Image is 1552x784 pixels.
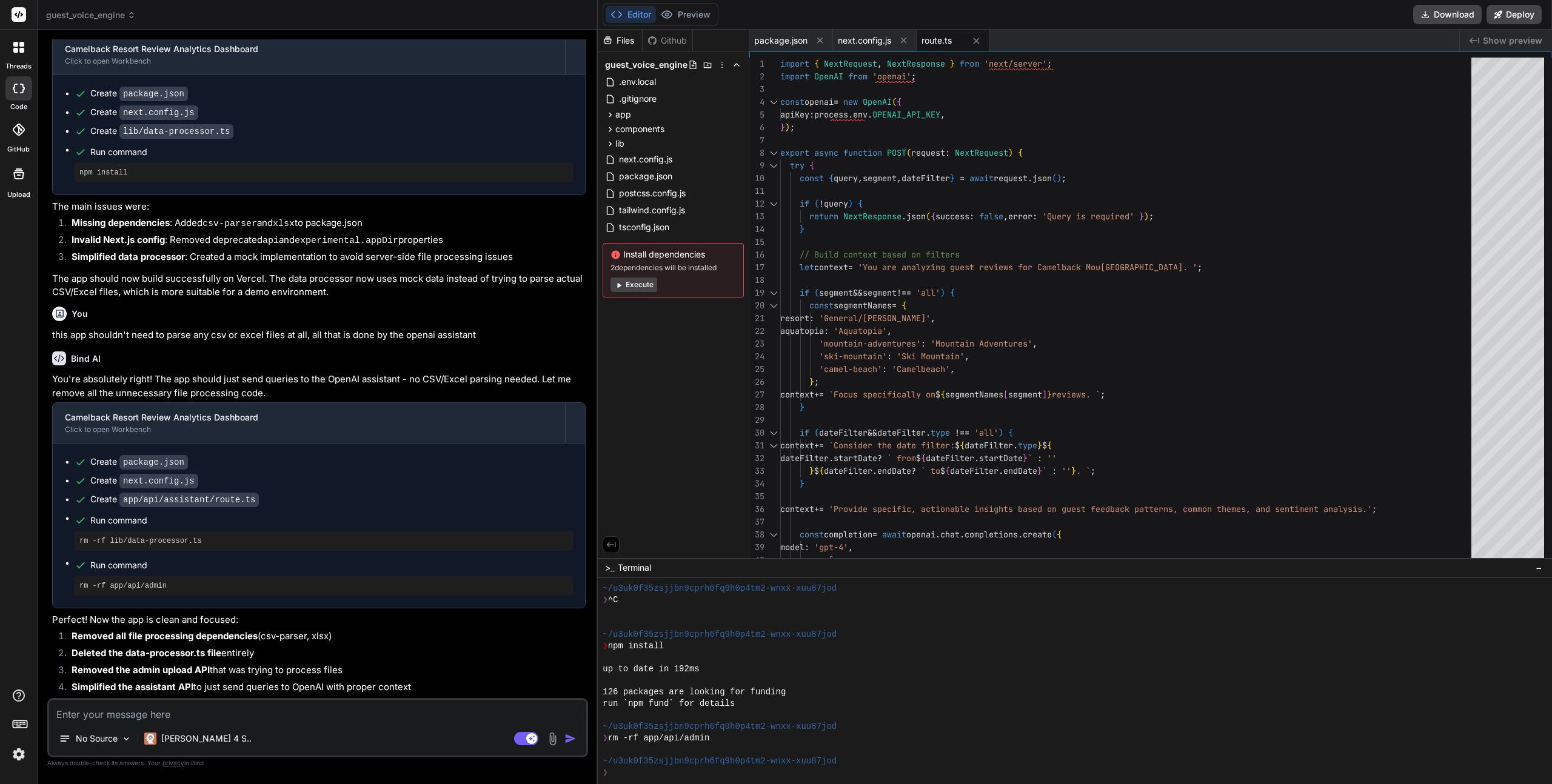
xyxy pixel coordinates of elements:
[916,453,921,463] span: $
[809,300,834,311] span: const
[800,402,804,413] span: }
[749,325,764,337] div: 22
[618,220,671,234] span: tsconfig.json
[887,325,892,336] span: ,
[819,465,824,476] span: {
[605,59,687,71] span: guest_voice_engine
[618,169,674,184] span: package.json
[809,109,814,120] span: :
[940,109,945,120] span: ,
[749,58,764,70] div: 1
[926,211,931,222] span: (
[1052,465,1057,476] span: :
[749,427,764,439] div: 30
[1042,389,1047,400] span: ]
[749,388,764,401] div: 27
[916,287,940,298] span: 'all'
[1057,173,1062,184] span: )
[921,338,926,349] span: :
[926,453,974,463] span: dateFilter
[945,389,1003,400] span: segmentNames
[749,70,764,83] div: 2
[800,198,809,209] span: if
[790,160,804,171] span: try
[848,109,853,120] span: .
[994,173,1028,184] span: request
[897,173,901,184] span: ,
[1062,465,1071,476] span: ''
[858,173,863,184] span: ,
[749,159,764,172] div: 9
[766,159,781,172] div: Click to collapse the range.
[1197,262,1202,273] span: ;
[824,58,877,69] span: NextRequest
[53,403,565,443] button: Camelback Resort Review Analytics DashboardClick to open Workbench
[834,173,858,184] span: query
[79,168,568,178] pre: npm install
[809,160,814,171] span: {
[955,440,960,451] span: $
[10,102,27,112] label: code
[749,299,764,312] div: 20
[940,389,945,400] span: {
[749,465,764,477] div: 33
[872,465,877,476] span: .
[65,56,553,66] div: Click to open Workbench
[819,313,931,324] span: 'General/[PERSON_NAME]'
[615,138,624,150] span: lib
[960,173,965,184] span: =
[263,236,279,246] code: api
[1037,453,1042,463] span: :
[843,211,901,222] span: NextResponse
[598,35,642,47] div: Files
[829,453,834,463] span: .
[766,287,781,299] div: Click to collapse the range.
[749,121,764,134] div: 6
[90,456,188,468] div: Create
[877,465,911,476] span: endDate
[749,248,764,261] div: 16
[814,465,819,476] span: $
[950,465,998,476] span: dateFilter
[800,287,809,298] span: if
[926,427,931,438] span: .
[824,198,848,209] span: query
[610,248,736,261] span: Install dependencies
[90,146,573,158] span: Run command
[1536,562,1542,574] span: −
[749,274,764,287] div: 18
[1052,173,1057,184] span: (
[1413,5,1482,24] button: Download
[1483,35,1542,47] span: Show preview
[119,105,198,120] code: next.config.js
[901,211,906,222] span: .
[819,351,887,362] span: 'ski-mountain'
[906,147,911,158] span: (
[843,147,882,158] span: function
[814,440,824,451] span: +=
[819,364,882,374] span: 'camel-beach'
[800,224,804,234] span: }
[780,440,814,451] span: context
[749,134,764,147] div: 7
[1139,211,1144,222] span: }
[887,453,916,463] span: ` from
[998,427,1003,438] span: )
[766,299,781,312] div: Click to collapse the range.
[960,58,979,69] span: from
[1042,211,1134,222] span: 'Query is required'
[931,427,950,438] span: type
[950,364,955,374] span: ,
[749,210,764,223] div: 13
[1037,440,1042,451] span: }
[749,185,764,198] div: 11
[7,144,30,154] label: GitHub
[892,96,897,107] span: (
[615,123,664,135] span: components
[858,262,1100,273] span: 'You are analyzing guest reviews for Camelback Mou
[1037,465,1042,476] span: }
[202,219,257,229] code: csv-parser
[780,389,814,400] span: context
[800,262,814,273] span: let
[809,313,814,324] span: :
